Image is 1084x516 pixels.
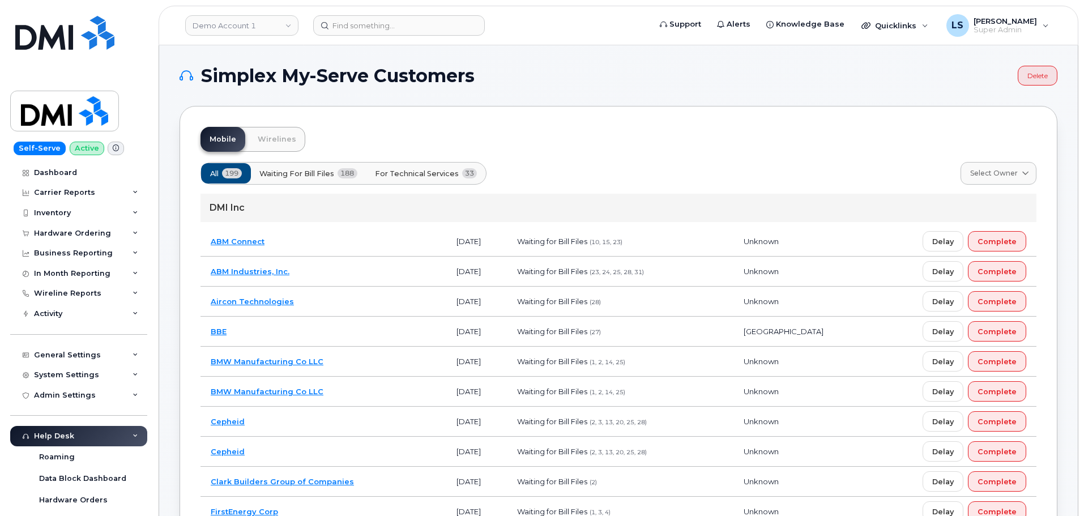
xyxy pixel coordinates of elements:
[517,297,587,306] span: Waiting for Bill Files
[968,321,1026,342] button: Complete
[978,416,1017,427] span: Complete
[978,476,1017,487] span: Complete
[744,327,823,336] span: [GEOGRAPHIC_DATA]
[744,267,779,276] span: Unknown
[970,168,1018,178] span: Select Owner
[446,317,507,347] td: [DATE]
[446,437,507,467] td: [DATE]
[211,357,323,366] a: BMW Manufacturing Co LLC
[923,381,963,402] button: Delay
[517,267,587,276] span: Waiting for Bill Files
[968,261,1026,282] button: Complete
[923,351,963,372] button: Delay
[923,471,963,492] button: Delay
[517,507,587,516] span: Waiting for Bill Files
[590,479,597,486] span: (2)
[923,441,963,462] button: Delay
[932,356,954,367] span: Delay
[923,321,963,342] button: Delay
[249,127,305,152] a: Wirelines
[978,386,1017,397] span: Complete
[932,236,954,247] span: Delay
[211,447,245,456] a: Cepheid
[744,447,779,456] span: Unknown
[744,507,779,516] span: Unknown
[978,326,1017,337] span: Complete
[446,377,507,407] td: [DATE]
[590,419,647,426] span: (2, 3, 13, 20, 25, 28)
[211,507,278,516] a: FirstEnergy Corp
[446,257,507,287] td: [DATE]
[744,417,779,426] span: Unknown
[968,441,1026,462] button: Complete
[978,266,1017,277] span: Complete
[978,236,1017,247] span: Complete
[590,449,647,456] span: (2, 3, 13, 20, 25, 28)
[517,387,587,396] span: Waiting for Bill Files
[517,237,587,246] span: Waiting for Bill Files
[744,387,779,396] span: Unknown
[1018,66,1057,86] a: Delete
[446,407,507,437] td: [DATE]
[446,287,507,317] td: [DATE]
[590,509,611,516] span: (1, 3, 4)
[590,359,625,366] span: (1, 2, 14, 25)
[259,168,334,179] span: Waiting for Bill Files
[978,296,1017,307] span: Complete
[446,347,507,377] td: [DATE]
[968,231,1026,251] button: Complete
[961,162,1036,185] a: Select Owner
[200,127,245,152] a: Mobile
[590,238,622,246] span: (10, 15, 23)
[590,298,601,306] span: (28)
[744,357,779,366] span: Unknown
[462,168,477,178] span: 33
[517,447,587,456] span: Waiting for Bill Files
[932,386,954,397] span: Delay
[446,227,507,257] td: [DATE]
[375,168,459,179] span: For Technical Services
[923,291,963,312] button: Delay
[744,477,779,486] span: Unknown
[968,411,1026,432] button: Complete
[932,476,954,487] span: Delay
[200,194,1036,222] div: DMI Inc
[211,297,294,306] a: Aircon Technologies
[744,297,779,306] span: Unknown
[968,291,1026,312] button: Complete
[978,446,1017,457] span: Complete
[968,381,1026,402] button: Complete
[211,417,245,426] a: Cepheid
[978,356,1017,367] span: Complete
[517,417,587,426] span: Waiting for Bill Files
[517,477,587,486] span: Waiting for Bill Files
[338,168,357,178] span: 188
[932,416,954,427] span: Delay
[932,266,954,277] span: Delay
[517,357,587,366] span: Waiting for Bill Files
[211,327,227,336] a: BBE
[201,67,475,84] span: Simplex My-Serve Customers
[211,387,323,396] a: BMW Manufacturing Co LLC
[932,326,954,337] span: Delay
[211,477,354,486] a: Clark Builders Group of Companies
[517,327,587,336] span: Waiting for Bill Files
[446,467,507,497] td: [DATE]
[590,329,601,336] span: (27)
[968,471,1026,492] button: Complete
[590,268,644,276] span: (23, 24, 25, 28, 31)
[211,267,289,276] a: ABM Industries, Inc.
[932,296,954,307] span: Delay
[744,237,779,246] span: Unknown
[923,231,963,251] button: Delay
[211,237,264,246] a: ABM Connect
[968,351,1026,372] button: Complete
[590,389,625,396] span: (1, 2, 14, 25)
[932,446,954,457] span: Delay
[923,411,963,432] button: Delay
[923,261,963,282] button: Delay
